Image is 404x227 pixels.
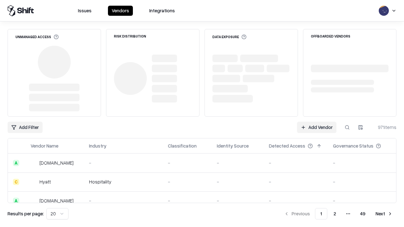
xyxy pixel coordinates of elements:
div: 971 items [371,124,396,131]
div: C [13,179,19,185]
button: 1 [315,208,327,219]
div: - [168,160,207,166]
div: - [333,197,391,204]
div: Hyatt [39,178,51,185]
div: Governance Status [333,143,373,149]
p: Results per page: [8,210,44,217]
div: Vendor Name [31,143,58,149]
img: Hyatt [31,179,37,185]
div: Hospitality [89,178,158,185]
img: primesec.co.il [31,198,37,204]
div: - [217,160,259,166]
button: Add Filter [8,122,43,133]
a: Add Vendor [297,122,336,133]
div: Offboarded Vendors [311,34,350,38]
div: - [89,197,158,204]
div: Industry [89,143,106,149]
button: 2 [329,208,341,219]
div: - [269,160,323,166]
div: Risk Distribution [114,34,146,38]
div: - [89,160,158,166]
div: [DOMAIN_NAME] [39,197,74,204]
div: A [13,198,19,204]
div: Identity Source [217,143,249,149]
div: - [333,178,391,185]
div: Detected Access [269,143,305,149]
div: - [269,197,323,204]
div: - [168,197,207,204]
div: [DOMAIN_NAME] [39,160,74,166]
button: Next [372,208,396,219]
nav: pagination [280,208,396,219]
div: A [13,160,19,166]
button: Vendors [108,6,133,16]
div: Data Exposure [212,34,247,39]
img: intrado.com [31,160,37,166]
div: - [217,197,259,204]
div: - [217,178,259,185]
button: Integrations [146,6,179,16]
button: 49 [355,208,371,219]
div: Unmanaged Access [15,34,59,39]
button: Issues [74,6,95,16]
div: Classification [168,143,197,149]
div: - [168,178,207,185]
div: - [333,160,391,166]
div: - [269,178,323,185]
